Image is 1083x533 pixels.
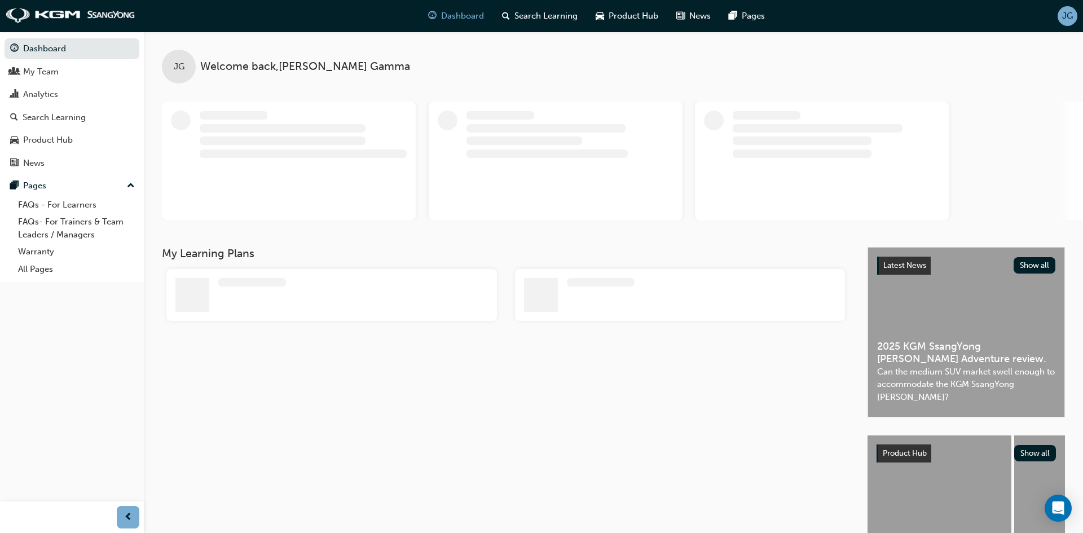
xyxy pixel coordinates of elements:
span: guage-icon [428,9,437,23]
a: FAQs- For Trainers & Team Leaders / Managers [14,213,139,243]
a: Dashboard [5,38,139,59]
a: news-iconNews [667,5,720,28]
a: Product HubShow all [877,444,1056,462]
span: Pages [742,10,765,23]
div: Open Intercom Messenger [1045,495,1072,522]
button: Pages [5,175,139,196]
span: car-icon [10,135,19,146]
div: News [23,157,45,170]
a: FAQs - For Learners [14,196,139,214]
a: Warranty [14,243,139,261]
span: Can the medium SUV market swell enough to accommodate the KGM SsangYong [PERSON_NAME]? [877,365,1055,404]
a: search-iconSearch Learning [493,5,587,28]
span: up-icon [127,179,135,193]
span: Latest News [883,261,926,270]
a: Latest NewsShow all2025 KGM SsangYong [PERSON_NAME] Adventure review.Can the medium SUV market sw... [868,247,1065,417]
span: 2025 KGM SsangYong [PERSON_NAME] Adventure review. [877,340,1055,365]
a: guage-iconDashboard [419,5,493,28]
a: Latest NewsShow all [877,257,1055,275]
a: pages-iconPages [720,5,774,28]
span: car-icon [596,9,604,23]
a: All Pages [14,261,139,278]
button: Show all [1014,257,1056,274]
span: news-icon [676,9,685,23]
button: DashboardMy TeamAnalyticsSearch LearningProduct HubNews [5,36,139,175]
span: News [689,10,711,23]
div: Search Learning [23,111,86,124]
span: news-icon [10,158,19,169]
span: search-icon [10,113,18,123]
span: Welcome back , [PERSON_NAME] Gamma [200,60,410,73]
span: JG [1062,10,1073,23]
span: search-icon [502,9,510,23]
img: kgm [6,8,135,24]
span: guage-icon [10,44,19,54]
button: Show all [1014,445,1056,461]
a: Search Learning [5,107,139,128]
span: Dashboard [441,10,484,23]
a: car-iconProduct Hub [587,5,667,28]
span: pages-icon [10,181,19,191]
span: chart-icon [10,90,19,100]
a: My Team [5,61,139,82]
div: Analytics [23,88,58,101]
span: prev-icon [124,510,133,525]
h3: My Learning Plans [162,247,849,260]
span: JG [174,60,184,73]
a: Product Hub [5,130,139,151]
div: Pages [23,179,46,192]
span: pages-icon [729,9,737,23]
div: Product Hub [23,134,73,147]
button: JG [1058,6,1077,26]
span: Product Hub [883,448,927,458]
div: My Team [23,65,59,78]
a: News [5,153,139,174]
a: Analytics [5,84,139,105]
span: Search Learning [514,10,578,23]
span: Product Hub [609,10,658,23]
span: people-icon [10,67,19,77]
